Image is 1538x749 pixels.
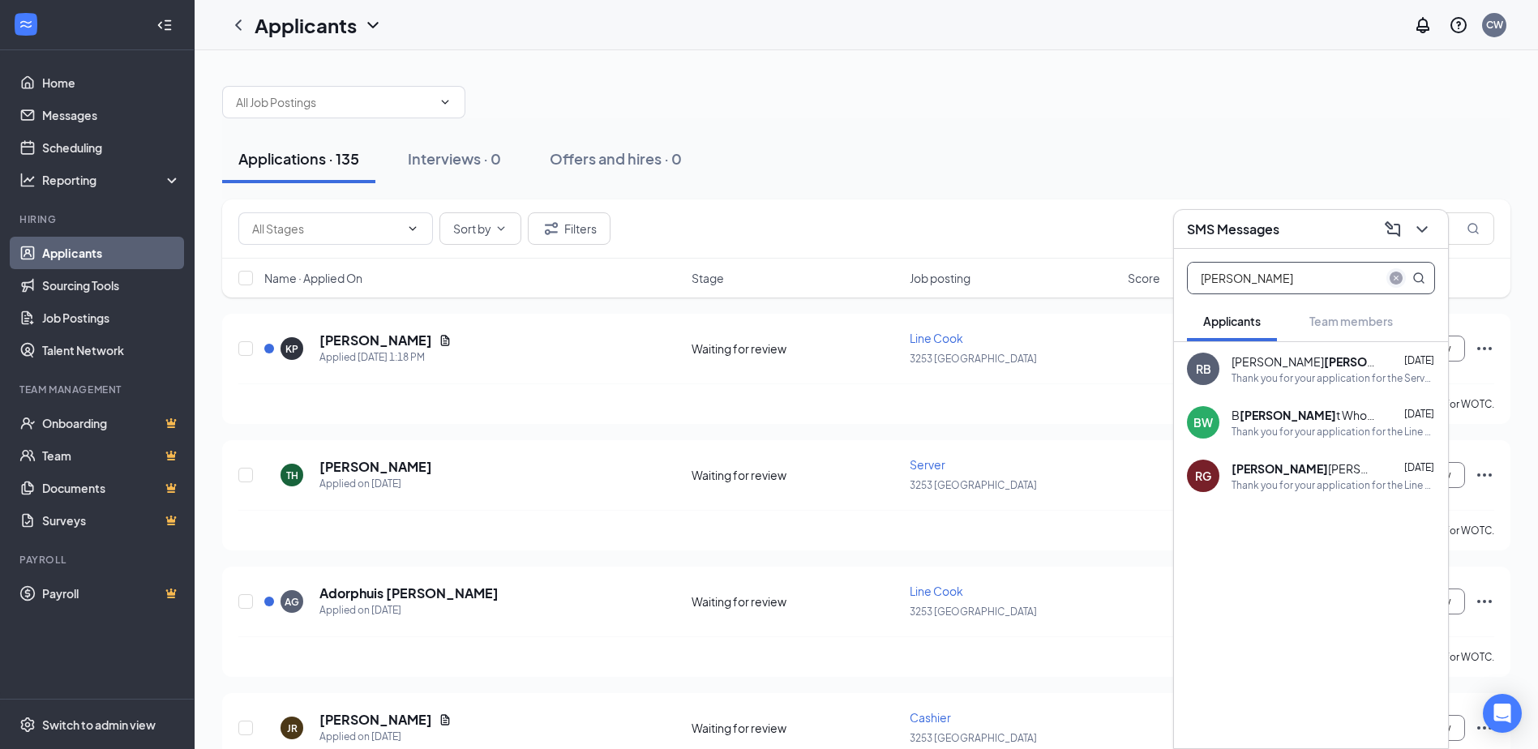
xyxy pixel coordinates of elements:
svg: ChevronDown [1412,220,1432,239]
svg: Settings [19,717,36,733]
span: close-circle [1386,268,1406,288]
a: DocumentsCrown [42,472,181,504]
h5: [PERSON_NAME] [319,332,432,349]
div: RB [1196,361,1211,377]
b: [PERSON_NAME] [1232,461,1328,476]
div: RG [1195,468,1211,484]
h5: Adorphuis [PERSON_NAME] [319,584,499,602]
div: Applied on [DATE] [319,729,452,745]
div: Hiring [19,212,178,226]
svg: Notifications [1413,15,1433,35]
span: 3253 [GEOGRAPHIC_DATA] [910,353,1037,365]
svg: ChevronLeft [229,15,248,35]
svg: MagnifyingGlass [1412,272,1425,285]
svg: Ellipses [1475,465,1494,485]
span: 3253 [GEOGRAPHIC_DATA] [910,732,1037,744]
svg: ChevronDown [363,15,383,35]
div: Team Management [19,383,178,396]
div: Waiting for review [692,593,900,610]
span: Job posting [910,270,970,286]
div: Interviews · 0 [408,148,501,169]
div: [PERSON_NAME] t [1232,353,1377,370]
svg: Document [439,713,452,726]
div: KP [285,342,298,356]
button: ComposeMessage [1380,216,1406,242]
input: All Stages [252,220,400,238]
a: Messages [42,99,181,131]
div: JR [287,721,298,735]
div: Payroll [19,553,178,567]
div: AG [285,595,299,609]
a: TeamCrown [42,439,181,472]
svg: Analysis [19,172,36,188]
span: Sort by [453,223,491,234]
div: CW [1486,18,1503,32]
a: Applicants [42,237,181,269]
svg: Ellipses [1475,592,1494,611]
span: Cashier [910,710,951,725]
div: Open Intercom Messenger [1483,694,1522,733]
a: Sourcing Tools [42,269,181,302]
span: Team members [1309,314,1393,328]
a: OnboardingCrown [42,407,181,439]
a: Job Postings [42,302,181,334]
svg: ChevronDown [406,222,419,235]
svg: Filter [542,219,561,238]
button: ChevronDown [1409,216,1435,242]
svg: Ellipses [1475,718,1494,738]
div: Offers and hires · 0 [550,148,682,169]
div: Applied on [DATE] [319,602,499,618]
a: SurveysCrown [42,504,181,537]
svg: Collapse [156,17,173,33]
a: Scheduling [42,131,181,164]
span: 3253 [GEOGRAPHIC_DATA] [910,606,1037,618]
a: Home [42,66,181,99]
button: Filter Filters [528,212,610,245]
svg: QuestionInfo [1449,15,1468,35]
svg: MagnifyingGlass [1467,222,1480,235]
h5: [PERSON_NAME] [319,458,432,476]
span: Stage [692,270,724,286]
h5: [PERSON_NAME] [319,711,432,729]
div: B t Whote [1232,407,1377,423]
span: Line Cook [910,331,963,345]
svg: ChevronDown [439,96,452,109]
a: PayrollCrown [42,577,181,610]
svg: WorkstreamLogo [18,16,34,32]
a: Talent Network [42,334,181,366]
span: [DATE] [1404,408,1434,420]
div: Switch to admin view [42,717,156,733]
span: 3253 [GEOGRAPHIC_DATA] [910,479,1037,491]
span: Line Cook [910,584,963,598]
div: Thank you for your application for the Server . We are currently reviewing applications, and we w... [1232,371,1435,385]
svg: ChevronDown [495,222,508,235]
button: Sort byChevronDown [439,212,521,245]
input: Search applicant [1188,263,1380,293]
div: Applied on [DATE] [319,476,432,492]
div: Waiting for review [692,467,900,483]
div: TH [286,469,298,482]
div: Applications · 135 [238,148,359,169]
div: Waiting for review [692,340,900,357]
div: BW [1193,414,1213,430]
div: Reporting [42,172,182,188]
span: Server [910,457,945,472]
div: Thank you for your application for the Line Cook . We are currently reviewing applications, and w... [1232,478,1435,492]
svg: Ellipses [1475,339,1494,358]
svg: ComposeMessage [1383,220,1403,239]
span: Score [1128,270,1160,286]
b: [PERSON_NAME] [1324,354,1420,369]
span: Applicants [1203,314,1261,328]
div: Thank you for your application for the Line Cook . We are currently reviewing applications, and w... [1232,425,1435,439]
svg: Document [439,334,452,347]
h1: Applicants [255,11,357,39]
div: Applied [DATE] 1:18 PM [319,349,452,366]
div: [PERSON_NAME] [1232,460,1377,477]
div: Waiting for review [692,720,900,736]
b: [PERSON_NAME] [1240,408,1336,422]
h3: SMS Messages [1187,220,1279,238]
span: [DATE] [1404,354,1434,366]
input: All Job Postings [236,93,432,111]
span: [DATE] [1404,461,1434,473]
